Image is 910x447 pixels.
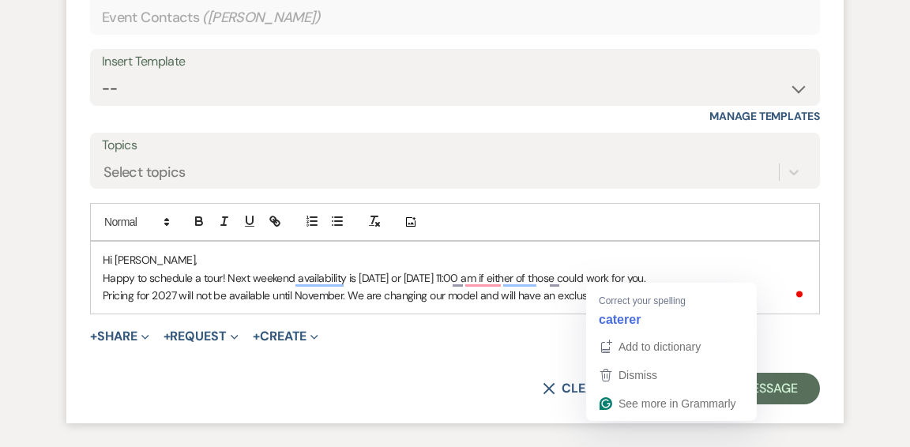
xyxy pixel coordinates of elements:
span: + [253,330,260,343]
a: Manage Templates [709,109,820,123]
div: Insert Template [102,51,808,73]
div: Event Contacts [102,2,808,33]
button: Clear message [543,382,663,395]
label: Topics [102,134,808,157]
button: Create [253,330,318,343]
span: ( [PERSON_NAME] ) [202,7,321,28]
button: Request [164,330,239,343]
div: To enrich screen reader interactions, please activate Accessibility in Grammarly extension settings [91,242,819,314]
span: + [164,330,171,343]
span: + [90,330,97,343]
p: Happy to schedule a tour! Next weekend availability is [DATE] or [DATE] 11:00 am if either of tho... [103,269,807,287]
p: Pricing for 2027 will not be available until November. We are changing our model and will have an... [103,287,807,304]
p: Hi [PERSON_NAME], [103,251,807,269]
button: Share [90,330,149,343]
div: Select topics [103,162,186,183]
